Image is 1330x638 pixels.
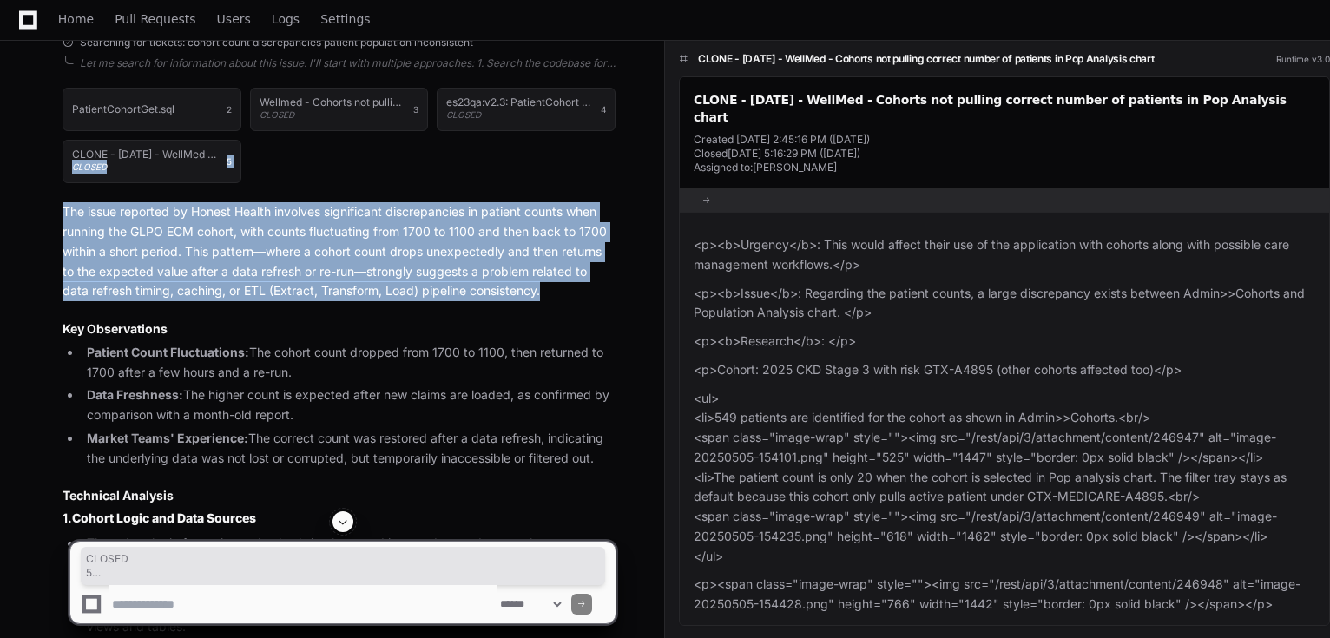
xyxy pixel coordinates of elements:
[601,102,606,116] span: 4
[698,52,1155,66] h1: CLONE - [DATE] - WellMed - Cohorts not pulling correct number of patients in Pop Analysis chart
[694,235,1315,275] p: <p><b>Urgency</b>: This would affect their use of the application with cohorts along with possibl...
[87,431,248,445] strong: Market Teams' Experience:
[72,149,218,160] h1: CLONE - [DATE] - WellMed - Cohorts not pulling correct number of patients in Pop Analysis chart
[63,202,616,301] p: The issue reported by Honest Health involves significant discrepancies in patient counts when run...
[82,385,616,425] li: The higher count is expected after new claims are loaded, as confirmed by comparison with a month...
[63,88,241,131] button: PatientCohortGet.sql2
[82,343,616,383] li: The cohort count dropped from 1700 to 1100, then returned to 1700 after a few hours and a re-run.
[694,161,1315,174] div: Assigned to:
[58,14,94,24] span: Home
[694,133,1315,147] div: Created [DATE] 2:45:16 PM ([DATE])
[446,109,481,120] span: CLOSED
[227,155,232,168] span: 5
[86,552,600,580] span: CLOSED 5 The issue reported by Honest Health involves significant discrepancies in patient counts...
[227,102,232,116] span: 2
[694,91,1315,126] div: CLONE - [DATE] - WellMed - Cohorts not pulling correct number of patients in Pop Analysis chart
[753,161,837,174] a: [PERSON_NAME]
[82,429,616,469] li: The correct count was restored after a data refresh, indicating the underlying data was not lost ...
[1276,53,1330,66] div: Runtime v3.0
[694,284,1315,324] p: <p><b>Issue</b>: Regarding the patient counts, a large discrepancy exists between Admin>>Cohorts ...
[272,14,300,24] span: Logs
[72,161,107,172] span: CLOSED
[87,345,249,359] strong: Patient Count Fluctuations:
[250,88,429,131] button: Wellmed - Cohorts not pulling correct number of patients in Pop Analysis chartCLOSED3
[80,36,473,49] span: Searching for tickets: cohort count discrepancies patient population inconsistent
[72,104,174,115] h1: PatientCohortGet.sql
[115,14,195,24] span: Pull Requests
[63,510,616,527] h4: 1.
[694,147,1315,161] div: Closed
[413,102,418,116] span: 3
[728,147,860,160] span: [DATE] 5:16:29 PM ([DATE])
[260,97,405,108] h1: Wellmed - Cohorts not pulling correct number of patients in Pop Analysis chart
[217,14,251,24] span: Users
[694,360,1315,380] p: <p>Cohort: 2025 CKD Stage 3 with risk GTX-A4895 (other cohorts affected too)</p>
[260,109,294,120] span: CLOSED
[446,97,592,108] h1: es23qa:v2.3: PatientCohort count does not match Cohort Run enrolled patients count
[694,389,1315,567] p: <ul> <li>549 patients are identified for the cohort as shown in Admin>>Cohorts.<br/> <span class=...
[87,387,183,402] strong: Data Freshness:
[320,14,370,24] span: Settings
[437,88,616,131] button: es23qa:v2.3: PatientCohort count does not match Cohort Run enrolled patients countCLOSED4
[63,487,616,504] h3: Technical Analysis
[63,320,616,338] h3: Key Observations
[694,332,1315,352] p: <p><b>Research</b>: </p>
[80,56,616,70] div: Let me search for information about this issue. I'll start with multiple approaches: 1. Search th...
[63,140,241,183] button: CLONE - [DATE] - WellMed - Cohorts not pulling correct number of patients in Pop Analysis chartCL...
